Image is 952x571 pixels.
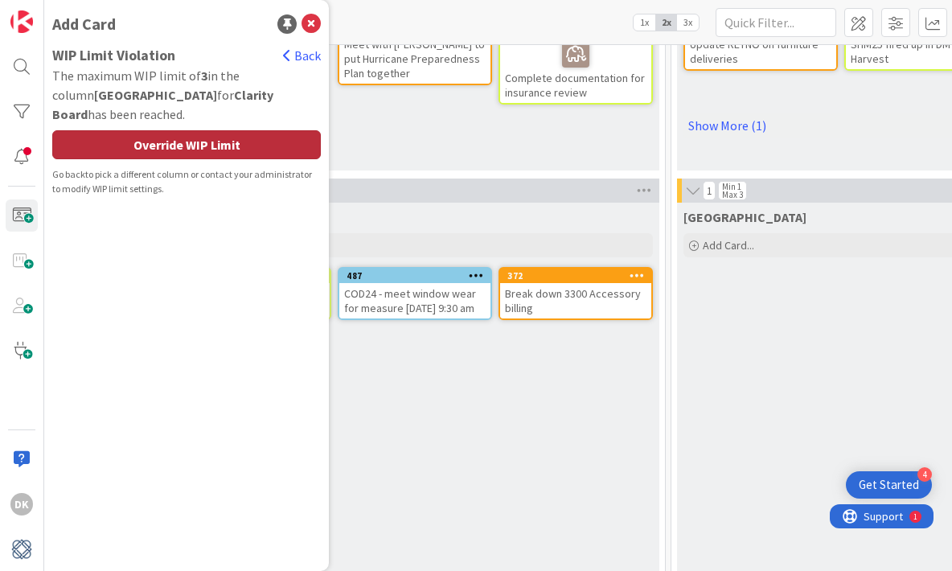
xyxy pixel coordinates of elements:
b: 3 [201,68,207,84]
b: [GEOGRAPHIC_DATA] [94,87,217,103]
a: Meet with [PERSON_NAME] to put Hurricane Preparedness Plan together [338,18,492,85]
span: 3x [677,14,699,31]
div: Get Started [859,477,919,493]
span: Go back [52,168,85,180]
div: Back [283,46,321,65]
div: WIP Limit Violation [52,44,321,66]
div: to pick a different column or contact your administrator to modify WIP limit settings. [52,167,321,196]
div: 487 [339,269,490,283]
div: DK [10,493,33,516]
span: Devon [683,209,806,225]
span: 1x [634,14,655,31]
a: 372Break down 3300 Accessory billing [499,267,653,320]
div: 487COD24 - meet window wear for measure [DATE] 9:30 am [339,269,490,318]
div: 487 [347,270,490,281]
div: Meet with [PERSON_NAME] to put Hurricane Preparedness Plan together [339,19,490,84]
input: Quick Filter... [716,8,836,37]
div: 372Break down 3300 Accessory billing [500,269,651,318]
span: Support [34,2,73,22]
div: Max 3 [722,191,743,199]
span: 2x [655,14,677,31]
div: The maximum WIP limit of in the column for has been reached. [52,66,321,124]
div: Complete documentation for insurance review [500,19,651,103]
div: 372 [500,269,651,283]
div: Update REYNO on furniture deliveries [685,19,836,69]
div: COD24 - meet window wear for measure [DATE] 9:30 am [339,283,490,318]
div: Add Card [52,12,116,36]
div: 4 [917,467,932,482]
span: 1 [703,181,716,200]
div: Break down 3300 Accessory billing [500,283,651,318]
div: Override WIP Limit [52,130,321,159]
div: Min 1 [722,183,741,191]
a: Update REYNO on furniture deliveries [683,18,838,71]
a: Complete documentation for insurance review [499,18,653,105]
a: 487COD24 - meet window wear for measure [DATE] 9:30 am [338,267,492,320]
span: Add Card... [703,238,754,253]
div: 1 [84,6,88,19]
div: 372 [507,270,651,281]
div: Open Get Started checklist, remaining modules: 4 [846,471,932,499]
div: Complete documentation for insurance review [500,34,651,103]
div: Meet with [PERSON_NAME] to put Hurricane Preparedness Plan together [339,34,490,84]
img: avatar [10,538,33,561]
div: Update REYNO on furniture deliveries [685,34,836,69]
img: Visit kanbanzone.com [10,10,33,33]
